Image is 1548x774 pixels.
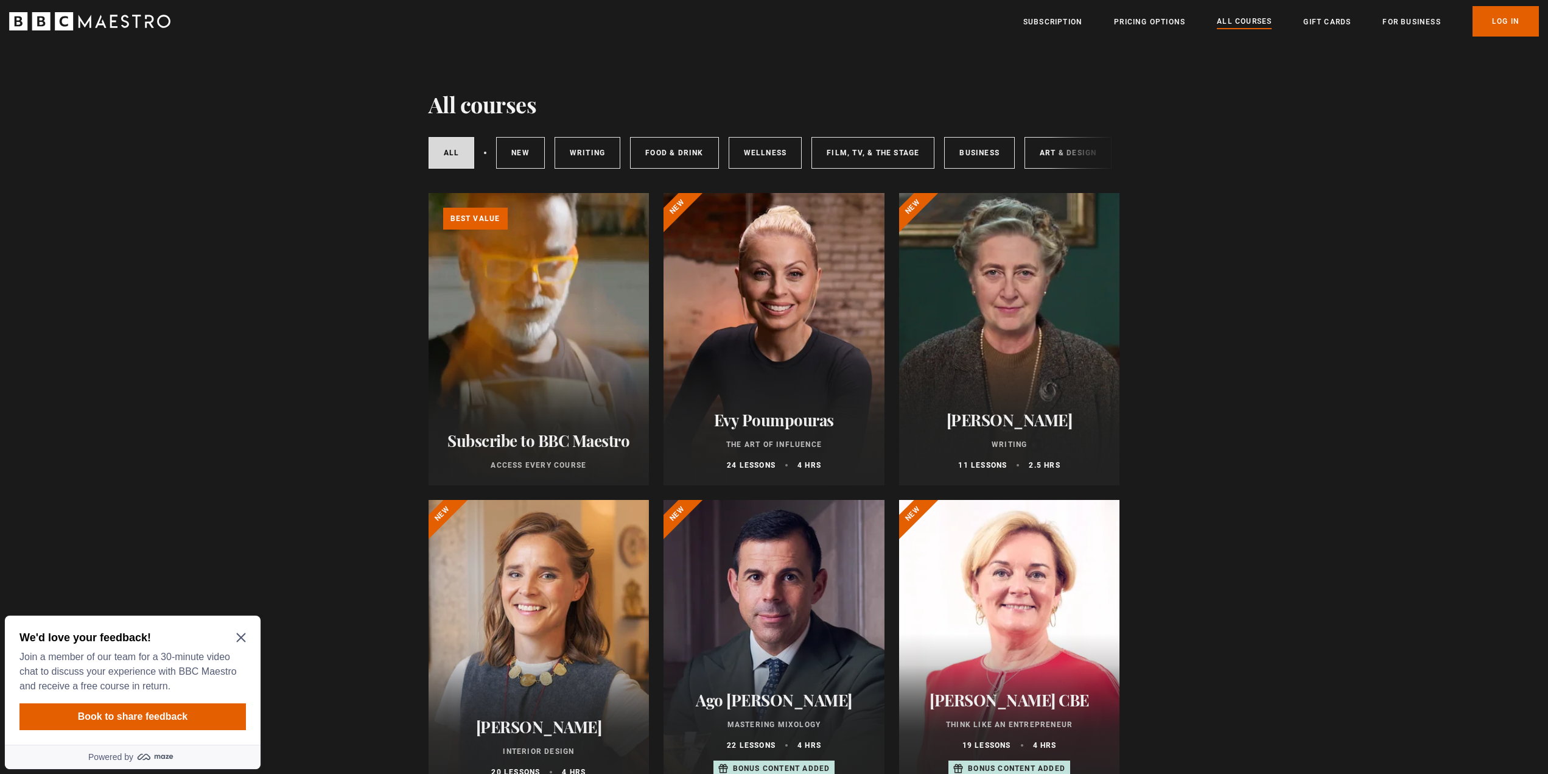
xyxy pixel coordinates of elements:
[1114,16,1185,28] a: Pricing Options
[1024,137,1112,169] a: Art & Design
[678,410,870,429] h2: Evy Poumpouras
[914,691,1105,709] h2: [PERSON_NAME] CBE
[678,719,870,730] p: Mastering Mixology
[914,439,1105,450] p: Writing
[1217,15,1272,29] a: All Courses
[19,93,246,119] button: Book to share feedback
[1023,6,1539,37] nav: Primary
[19,39,241,83] p: Join a member of our team for a 30-minute video chat to discuss your experience with BBC Maestro ...
[443,717,635,736] h2: [PERSON_NAME]
[797,740,821,751] p: 4 hrs
[944,137,1015,169] a: Business
[9,12,170,30] svg: BBC Maestro
[678,691,870,709] h2: Ago [PERSON_NAME]
[914,410,1105,429] h2: [PERSON_NAME]
[443,746,635,757] p: Interior Design
[664,193,884,485] a: Evy Poumpouras The Art of Influence 24 lessons 4 hrs New
[968,763,1065,774] p: Bonus content added
[443,208,508,230] p: Best value
[19,19,241,34] h2: We'd love your feedback!
[1303,16,1351,28] a: Gift Cards
[1033,740,1057,751] p: 4 hrs
[1473,6,1539,37] a: Log In
[1029,460,1060,471] p: 2.5 hrs
[899,193,1120,485] a: [PERSON_NAME] Writing 11 lessons 2.5 hrs New
[729,137,802,169] a: Wellness
[5,134,261,158] a: Powered by maze
[727,740,776,751] p: 22 lessons
[962,740,1011,751] p: 19 lessons
[678,439,870,450] p: The Art of Influence
[630,137,718,169] a: Food & Drink
[1023,16,1082,28] a: Subscription
[733,763,830,774] p: Bonus content added
[555,137,620,169] a: Writing
[429,91,537,117] h1: All courses
[5,5,261,158] div: Optional study invitation
[797,460,821,471] p: 4 hrs
[429,137,475,169] a: All
[914,719,1105,730] p: Think Like an Entrepreneur
[236,22,246,32] button: Close Maze Prompt
[811,137,934,169] a: Film, TV, & The Stage
[1382,16,1440,28] a: For business
[958,460,1007,471] p: 11 lessons
[496,137,545,169] a: New
[727,460,776,471] p: 24 lessons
